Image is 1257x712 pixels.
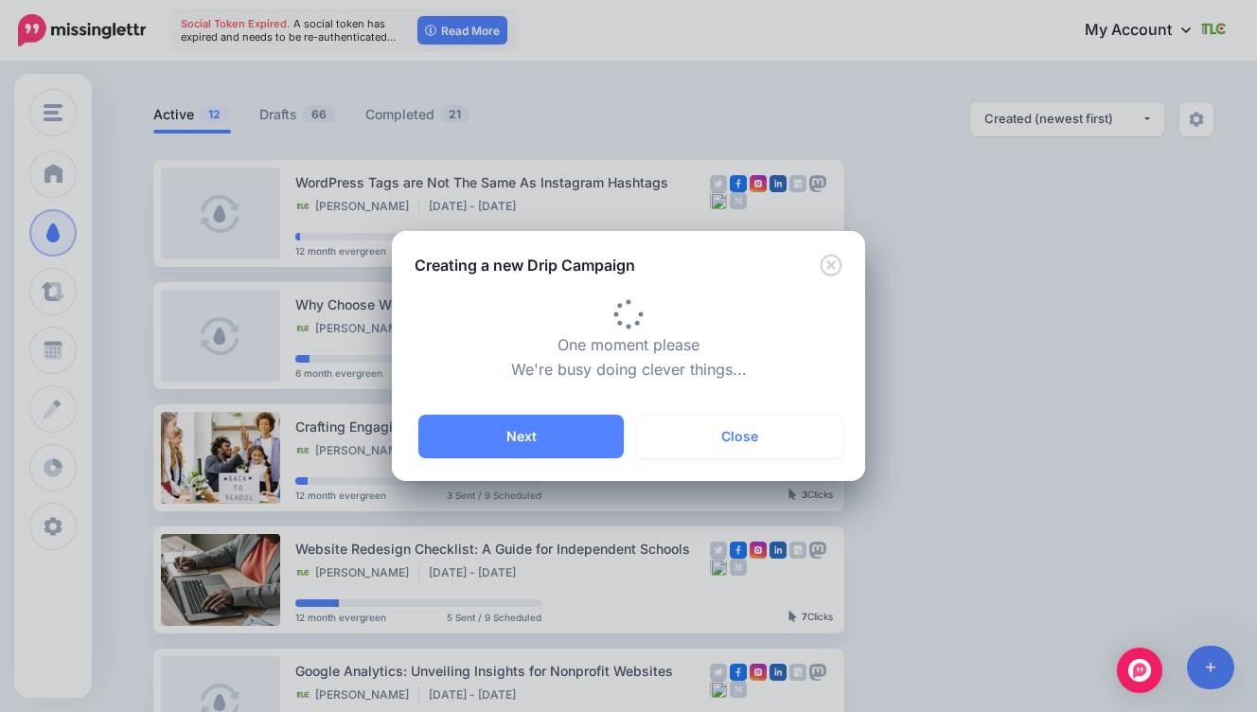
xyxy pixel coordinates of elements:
[1117,648,1162,693] div: Open Intercom Messenger
[637,415,842,458] button: Close
[511,311,747,379] span: One moment please We're busy doing clever things...
[418,415,624,458] button: Next
[820,254,842,277] button: Close
[415,254,635,276] h5: Creating a new Drip Campaign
